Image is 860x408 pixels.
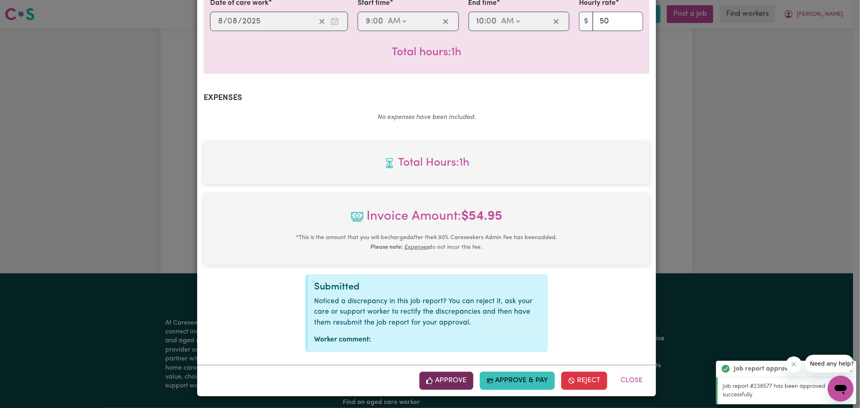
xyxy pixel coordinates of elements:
input: ---- [242,15,261,27]
iframe: Message from company [805,355,854,373]
button: Close [614,372,650,389]
input: -- [228,15,238,27]
span: : [485,17,487,26]
button: Approve [419,372,473,389]
u: Expenses [405,244,429,250]
strong: Worker comment: [314,336,371,343]
input: -- [476,15,485,27]
button: Approve & Pay [480,372,555,389]
strong: Job report approved [734,364,795,374]
span: : [371,17,373,26]
span: / [238,17,242,26]
button: Enter the date of care work [328,15,341,27]
span: Invoice Amount: [210,207,643,233]
span: Total hours worked: 1 hour [392,47,462,58]
p: Noticed a discrepancy in this job report? You can reject it, ask your care or support worker to r... [314,296,541,328]
em: No expenses have been included. [377,114,476,121]
button: Clear date [316,15,328,27]
span: Submitted [314,282,360,292]
input: -- [487,15,498,27]
input: -- [365,15,371,27]
p: Job report #238577 has been approved successfully [723,382,852,400]
iframe: Button to launch messaging window [828,376,854,402]
input: -- [218,15,223,27]
span: Need any help? [5,6,49,12]
span: $ [579,12,593,31]
b: $ 54.95 [462,210,503,223]
small: This is the amount that you will be charged after the 9.90 % Careseekers Admin Fee has been added... [296,235,557,250]
span: 0 [227,17,232,25]
input: -- [373,15,384,27]
span: 0 [373,17,378,25]
button: Reject [561,372,607,389]
span: / [223,17,227,26]
iframe: Close message [786,356,802,373]
h2: Expenses [204,93,650,103]
b: Please note: [371,244,403,250]
span: 0 [487,17,491,25]
span: Total hours worked: 1 hour [210,154,643,171]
